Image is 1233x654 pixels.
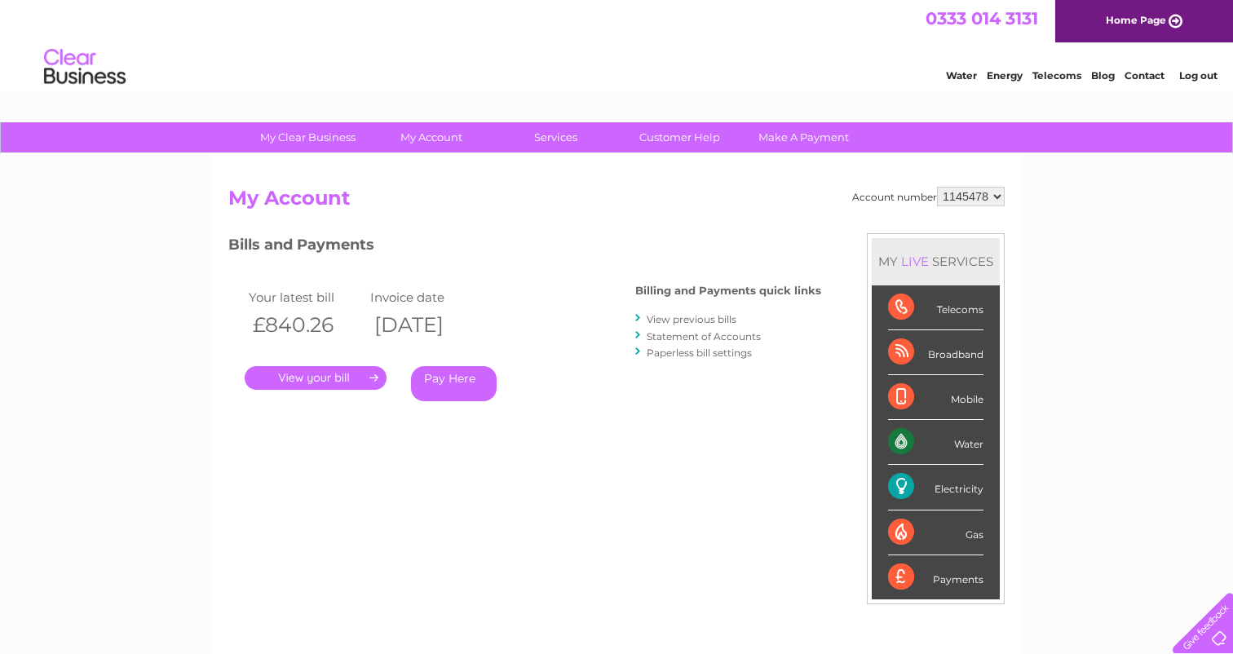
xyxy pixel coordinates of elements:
div: Account number [852,187,1005,206]
a: Contact [1125,69,1164,82]
a: 0333 014 3131 [926,8,1038,29]
a: Make A Payment [736,122,871,152]
a: Blog [1091,69,1115,82]
a: Statement of Accounts [647,330,761,342]
a: Pay Here [411,366,497,401]
div: Electricity [888,465,983,510]
td: Your latest bill [245,286,366,308]
div: Gas [888,510,983,555]
a: Energy [987,69,1023,82]
th: £840.26 [245,308,366,342]
div: MY SERVICES [872,238,1000,285]
a: Services [488,122,623,152]
a: My Account [365,122,499,152]
img: logo.png [43,42,126,92]
a: Water [946,69,977,82]
a: Telecoms [1032,69,1081,82]
a: . [245,366,387,390]
a: Paperless bill settings [647,347,752,359]
h3: Bills and Payments [228,233,821,262]
h2: My Account [228,187,1005,218]
a: Customer Help [612,122,747,152]
div: Water [888,420,983,465]
th: [DATE] [366,308,488,342]
td: Invoice date [366,286,488,308]
div: Clear Business is a trading name of Verastar Limited (registered in [GEOGRAPHIC_DATA] No. 3667643... [232,9,1003,79]
div: LIVE [898,254,932,269]
div: Telecoms [888,285,983,330]
div: Broadband [888,330,983,375]
a: View previous bills [647,313,736,325]
div: Mobile [888,375,983,420]
a: My Clear Business [241,122,375,152]
h4: Billing and Payments quick links [635,285,821,297]
a: Log out [1179,69,1218,82]
div: Payments [888,555,983,599]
